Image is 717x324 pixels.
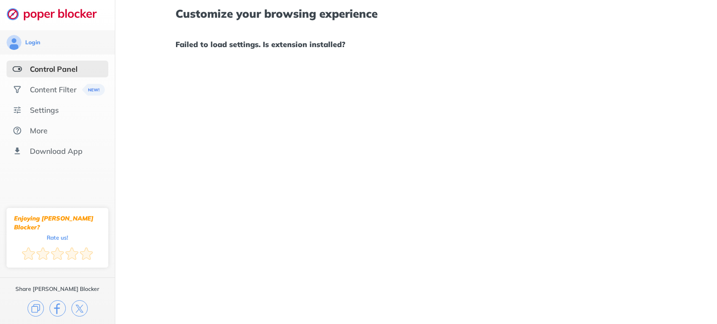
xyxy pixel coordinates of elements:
[80,84,103,96] img: menuBanner.svg
[13,146,22,156] img: download-app.svg
[47,235,68,240] div: Rate us!
[7,7,107,21] img: logo-webpage.svg
[14,214,101,232] div: Enjoying [PERSON_NAME] Blocker?
[30,105,59,115] div: Settings
[30,146,83,156] div: Download App
[25,39,40,46] div: Login
[30,64,77,74] div: Control Panel
[13,64,22,74] img: features-selected.svg
[30,85,77,94] div: Content Filter
[176,38,657,50] h1: Failed to load settings. Is extension installed?
[30,126,48,135] div: More
[13,126,22,135] img: about.svg
[28,300,44,317] img: copy.svg
[15,285,99,293] div: Share [PERSON_NAME] Blocker
[71,300,88,317] img: x.svg
[176,7,657,20] h1: Customize your browsing experience
[7,35,21,50] img: avatar.svg
[49,300,66,317] img: facebook.svg
[13,105,22,115] img: settings.svg
[13,85,22,94] img: social.svg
